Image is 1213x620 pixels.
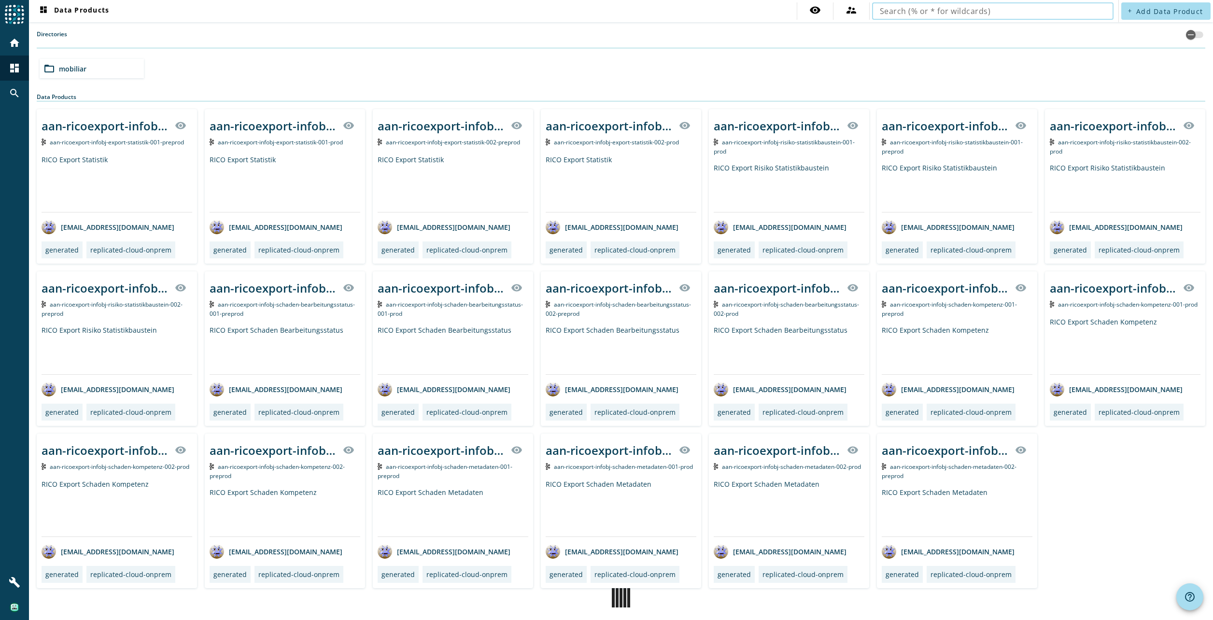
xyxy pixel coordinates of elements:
[1050,280,1177,296] div: aan-ricoexport-infobj-schaden-kompetenz-001-_stage_
[1050,163,1200,212] div: RICO Export Risiko Statistikbaustein
[210,544,224,559] img: avatar
[546,139,550,145] img: Kafka Topic: aan-ricoexport-infobj-export-statistik-002-prod
[1050,382,1064,396] img: avatar
[210,325,360,374] div: RICO Export Schaden Bearbeitungsstatus
[722,463,861,471] span: Kafka Topic: aan-ricoexport-infobj-schaden-metadaten-002-prod
[1050,118,1177,134] div: aan-ricoexport-infobj-risiko-statistikbaustein-002-_stage_
[546,300,691,318] span: Kafka Topic: aan-ricoexport-infobj-schaden-bearbeitungsstatus-002-preprod
[714,442,841,458] div: aan-ricoexport-infobj-schaden-metadaten-002-_stage_
[714,325,864,374] div: RICO Export Schaden Bearbeitungsstatus
[511,444,522,456] mat-icon: visibility
[882,544,1015,559] div: [EMAIL_ADDRESS][DOMAIN_NAME]
[1050,138,1191,155] span: Kafka Topic: aan-ricoexport-infobj-risiko-statistikbaustein-002-prod
[218,138,343,146] span: Kafka Topic: aan-ricoexport-infobj-export-statistik-001-prod
[1050,382,1183,396] div: [EMAIL_ADDRESS][DOMAIN_NAME]
[37,93,1205,101] div: Data Products
[38,5,109,17] span: Data Products
[554,138,679,146] span: Kafka Topic: aan-ricoexport-infobj-export-statistik-002-prod
[679,120,691,131] mat-icon: visibility
[378,118,505,134] div: aan-ricoexport-infobj-export-statistik-002-_stage_
[546,442,673,458] div: aan-ricoexport-infobj-schaden-metadaten-001-_stage_
[381,570,415,579] div: generated
[882,463,1016,480] span: Kafka Topic: aan-ricoexport-infobj-schaden-metadaten-002-preprod
[90,245,171,254] div: replicated-cloud-onprem
[882,442,1009,458] div: aan-ricoexport-infobj-schaden-metadaten-002-_stage_
[546,544,560,559] img: avatar
[886,408,919,417] div: generated
[378,442,505,458] div: aan-ricoexport-infobj-schaden-metadaten-001-_stage_
[1183,282,1195,294] mat-icon: visibility
[1050,317,1200,374] div: RICO Export Schaden Kompetenz
[1050,220,1064,234] img: avatar
[378,301,382,308] img: Kafka Topic: aan-ricoexport-infobj-schaden-bearbeitungsstatus-001-prod
[714,300,859,318] span: Kafka Topic: aan-ricoexport-infobj-schaden-bearbeitungsstatus-002-prod
[45,408,79,417] div: generated
[343,444,354,456] mat-icon: visibility
[210,118,337,134] div: aan-ricoexport-infobj-export-statistik-001-_stage_
[511,282,522,294] mat-icon: visibility
[847,282,859,294] mat-icon: visibility
[42,280,169,296] div: aan-ricoexport-infobj-risiko-statistikbaustein-002-_stage_
[714,544,846,559] div: [EMAIL_ADDRESS][DOMAIN_NAME]
[1099,245,1180,254] div: replicated-cloud-onprem
[42,301,46,308] img: Kafka Topic: aan-ricoexport-infobj-risiko-statistikbaustein-002-preprod
[90,408,171,417] div: replicated-cloud-onprem
[210,280,337,296] div: aan-ricoexport-infobj-schaden-bearbeitungsstatus-001-_stage_
[378,544,392,559] img: avatar
[554,463,693,471] span: Kafka Topic: aan-ricoexport-infobj-schaden-metadaten-001-prod
[9,37,20,49] mat-icon: home
[37,30,67,48] label: Directories
[42,155,192,212] div: RICO Export Statistik
[210,300,355,318] span: Kafka Topic: aan-ricoexport-infobj-schaden-bearbeitungsstatus-001-preprod
[1058,300,1198,309] span: Kafka Topic: aan-ricoexport-infobj-schaden-kompetenz-001-prod
[42,325,192,374] div: RICO Export Risiko Statistikbaustein
[42,544,174,559] div: [EMAIL_ADDRESS][DOMAIN_NAME]
[45,570,79,579] div: generated
[546,325,696,374] div: RICO Export Schaden Bearbeitungsstatus
[714,138,855,155] span: Kafka Topic: aan-ricoexport-infobj-risiko-statistikbaustein-001-prod
[847,444,859,456] mat-icon: visibility
[882,382,896,396] img: avatar
[210,442,337,458] div: aan-ricoexport-infobj-schaden-kompetenz-002-_stage_
[718,570,751,579] div: generated
[1054,408,1087,417] div: generated
[213,245,247,254] div: generated
[175,444,186,456] mat-icon: visibility
[882,488,1032,536] div: RICO Export Schaden Metadaten
[1054,245,1087,254] div: generated
[34,2,113,20] button: Data Products
[546,280,673,296] div: aan-ricoexport-infobj-schaden-bearbeitungsstatus-002-_stage_
[882,300,1017,318] span: Kafka Topic: aan-ricoexport-infobj-schaden-kompetenz-001-preprod
[9,62,20,74] mat-icon: dashboard
[718,245,751,254] div: generated
[378,382,392,396] img: avatar
[882,163,1032,212] div: RICO Export Risiko Statistikbaustein
[50,138,184,146] span: Kafka Topic: aan-ricoexport-infobj-export-statistik-001-preprod
[50,463,189,471] span: Kafka Topic: aan-ricoexport-infobj-schaden-kompetenz-002-prod
[546,118,673,134] div: aan-ricoexport-infobj-export-statistik-002-_stage_
[42,118,169,134] div: aan-ricoexport-infobj-export-statistik-001-_stage_
[1127,8,1132,14] mat-icon: add
[9,577,20,588] mat-icon: build
[378,488,528,536] div: RICO Export Schaden Metadaten
[1050,220,1183,234] div: [EMAIL_ADDRESS][DOMAIN_NAME]
[550,245,583,254] div: generated
[378,139,382,145] img: Kafka Topic: aan-ricoexport-infobj-export-statistik-002-preprod
[59,64,86,73] span: mobiliar
[714,220,846,234] div: [EMAIL_ADDRESS][DOMAIN_NAME]
[882,544,896,559] img: avatar
[378,280,505,296] div: aan-ricoexport-infobj-schaden-bearbeitungsstatus-001-_stage_
[546,463,550,470] img: Kafka Topic: aan-ricoexport-infobj-schaden-metadaten-001-prod
[714,163,864,212] div: RICO Export Risiko Statistikbaustein
[546,544,678,559] div: [EMAIL_ADDRESS][DOMAIN_NAME]
[931,570,1012,579] div: replicated-cloud-onprem
[258,245,339,254] div: replicated-cloud-onprem
[343,120,354,131] mat-icon: visibility
[426,570,508,579] div: replicated-cloud-onprem
[210,220,224,234] img: avatar
[882,118,1009,134] div: aan-ricoexport-infobj-risiko-statistikbaustein-001-_stage_
[210,488,360,536] div: RICO Export Schaden Kompetenz
[10,603,19,612] img: 2328aa3c191fe0367592daf632b78e99
[258,408,339,417] div: replicated-cloud-onprem
[378,325,528,374] div: RICO Export Schaden Bearbeitungsstatus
